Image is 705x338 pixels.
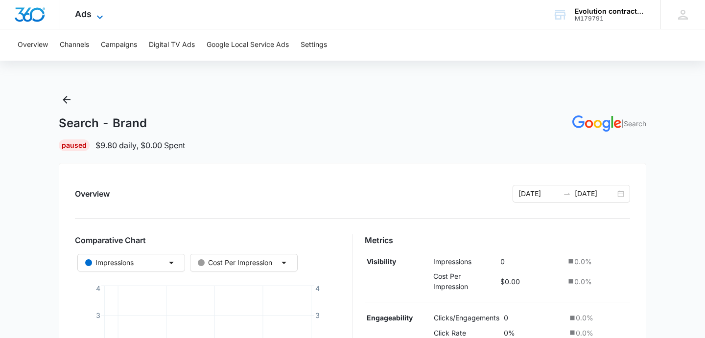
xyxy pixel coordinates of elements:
h2: Overview [75,188,110,200]
div: Paused [59,139,90,151]
div: 0.0 % [568,313,628,323]
span: swap-right [563,190,571,198]
div: account id [575,15,646,22]
strong: Engageability [367,314,413,322]
td: Cost Per Impression [431,269,498,294]
h3: Comparative Chart [75,234,341,246]
td: Clicks/Engagements [431,310,502,325]
div: Cost Per Impression [198,257,272,268]
tspan: 3 [96,311,100,319]
button: Google Local Service Ads [207,29,289,61]
div: 0.0 % [568,328,628,338]
p: $9.80 daily , $0.00 Spent [95,139,185,151]
strong: Visibility [367,257,396,266]
button: Campaigns [101,29,137,61]
button: Digital TV Ads [149,29,195,61]
div: 0.0 % [566,256,628,267]
td: $0.00 [498,269,564,294]
span: to [563,190,571,198]
td: Impressions [431,254,498,269]
input: Start date [518,188,559,199]
button: Impressions [77,254,185,271]
button: Channels [60,29,89,61]
input: End date [575,188,615,199]
div: account name [575,7,646,15]
td: 0 [502,310,566,325]
span: Ads [75,9,92,19]
h1: Search - Brand [59,116,147,131]
button: Cost Per Impression [190,254,298,271]
div: Impressions [85,257,134,268]
h3: Metrics [365,234,631,246]
div: 0.0 % [566,276,628,287]
tspan: 4 [315,284,320,292]
button: Back [59,92,74,108]
p: | Search [621,118,646,129]
button: Settings [301,29,327,61]
tspan: 3 [315,311,320,319]
img: GOOGLE_ADS [572,115,621,132]
td: 0 [498,254,564,269]
button: Overview [18,29,48,61]
tspan: 4 [96,284,100,292]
